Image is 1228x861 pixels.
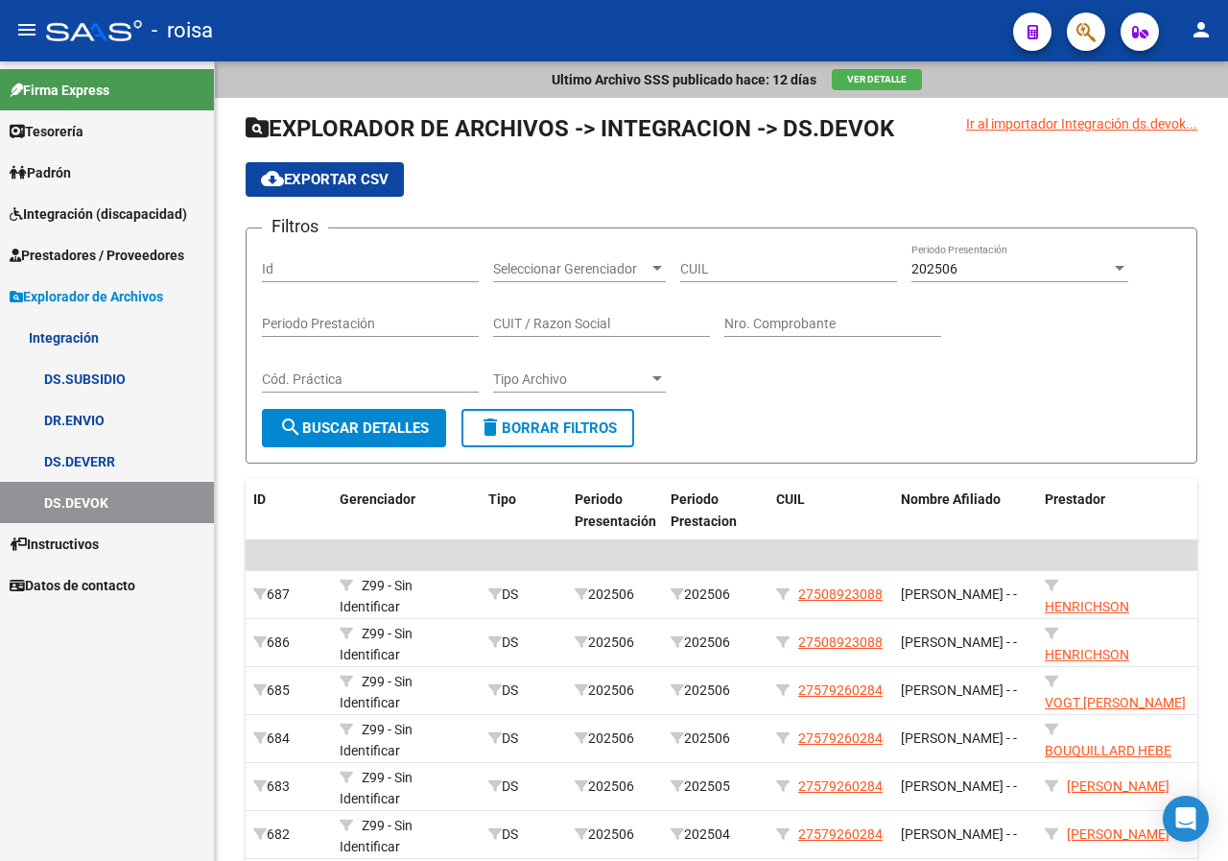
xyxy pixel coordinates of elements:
[901,586,1017,602] span: [PERSON_NAME] - -
[488,824,559,846] div: DS
[575,584,655,606] div: 202506
[246,115,894,142] span: EXPLORADOR DE ARCHIVOS -> INTEGRACION -> DS.DEVOK
[575,491,656,529] span: Periodo Presentación
[253,728,324,750] div: 684
[10,575,135,596] span: Datos de contacto
[493,261,649,277] span: Seleccionar Gerenciador
[340,491,415,507] span: Gerenciador
[901,730,1017,746] span: [PERSON_NAME] - -
[1045,743,1171,780] span: BOUQUILLARD HEBE [PERSON_NAME]
[575,632,655,654] div: 202506
[768,479,893,542] datatable-header-cell: CUIL
[10,121,83,142] span: Tesorería
[671,632,761,654] div: 202506
[911,261,957,276] span: 202506
[340,626,413,663] span: Z99 - Sin Identificar
[488,491,516,507] span: Tipo
[493,371,649,388] span: Tipo Archivo
[481,479,567,542] datatable-header-cell: Tipo
[279,416,302,439] mat-icon: search
[253,491,266,507] span: ID
[1067,826,1169,842] span: [PERSON_NAME]
[798,634,883,650] span: 27508923088
[671,728,761,750] div: 202506
[10,80,109,101] span: Firma Express
[575,776,655,798] div: 202506
[1045,491,1105,507] span: Prestador
[1037,479,1200,542] datatable-header-cell: Prestador
[575,680,655,702] div: 202506
[253,776,324,798] div: 683
[10,286,163,307] span: Explorador de Archivos
[279,419,429,437] span: Buscar Detalles
[261,171,389,188] span: Exportar CSV
[575,728,655,750] div: 202506
[340,818,413,855] span: Z99 - Sin Identificar
[663,479,768,542] datatable-header-cell: Periodo Prestacion
[901,826,1017,842] span: [PERSON_NAME] - -
[479,416,502,439] mat-icon: delete
[10,245,184,266] span: Prestadores / Proveedores
[340,722,413,759] span: Z99 - Sin Identificar
[340,770,413,807] span: Z99 - Sin Identificar
[246,162,404,197] button: Exportar CSV
[253,680,324,702] div: 685
[847,74,907,84] span: Ver Detalle
[488,728,559,750] div: DS
[488,680,559,702] div: DS
[798,826,883,842] span: 27579260284
[488,632,559,654] div: DS
[901,491,1001,507] span: Nombre Afiliado
[776,491,805,507] span: CUIL
[798,682,883,698] span: 27579260284
[901,682,1017,698] span: [PERSON_NAME] - -
[340,578,413,615] span: Z99 - Sin Identificar
[1163,796,1209,842] div: Open Intercom Messenger
[1045,695,1186,710] span: VOGT [PERSON_NAME]
[901,778,1017,794] span: [PERSON_NAME] - -
[479,419,617,437] span: Borrar Filtros
[671,680,761,702] div: 202506
[261,167,284,190] mat-icon: cloud_download
[10,534,99,555] span: Instructivos
[253,824,324,846] div: 682
[671,491,737,529] span: Periodo Prestacion
[488,584,559,606] div: DS
[1067,778,1169,794] span: [PERSON_NAME]
[1045,647,1147,684] span: HENRICHSON [PERSON_NAME]
[262,213,328,240] h3: Filtros
[671,584,761,606] div: 202506
[253,632,324,654] div: 686
[567,479,663,542] datatable-header-cell: Periodo Presentación
[152,10,213,52] span: - roisa
[671,824,761,846] div: 202504
[575,824,655,846] div: 202506
[832,69,922,90] button: Ver Detalle
[15,18,38,41] mat-icon: menu
[1190,18,1213,41] mat-icon: person
[552,69,816,90] p: Ultimo Archivo SSS publicado hace: 12 días
[488,776,559,798] div: DS
[10,162,71,183] span: Padrón
[461,409,634,447] button: Borrar Filtros
[246,479,332,542] datatable-header-cell: ID
[671,776,761,798] div: 202505
[10,203,187,225] span: Integración (discapacidad)
[332,479,481,542] datatable-header-cell: Gerenciador
[798,730,883,746] span: 27579260284
[1045,599,1147,636] span: HENRICHSON [PERSON_NAME]
[340,674,413,711] span: Z99 - Sin Identificar
[893,479,1037,542] datatable-header-cell: Nombre Afiliado
[262,409,446,447] button: Buscar Detalles
[798,778,883,794] span: 27579260284
[253,584,324,606] div: 687
[901,634,1017,650] span: [PERSON_NAME] - -
[966,113,1197,134] div: Ir al importador Integración ds.devok...
[798,586,883,602] span: 27508923088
